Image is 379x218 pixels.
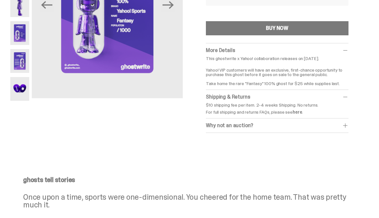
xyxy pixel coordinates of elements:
div: Shipping & Returns [206,94,348,100]
a: here [293,109,302,115]
p: For full shipping and returns FAQs, please see . [206,110,348,114]
p: Once upon a time, sports were one-dimensional. You cheered for the home team. That was pretty muc... [23,193,351,209]
p: ghosts tell stories [23,177,351,183]
div: BUY NOW [266,26,288,31]
div: Why not an auction? [206,122,348,129]
p: Yahoo! VIP customers will have an exclusive, first-chance opportunity to purchase this ghost befo... [206,63,348,86]
p: $10 shipping fee per item. 2-4 weeks Shipping. No returns. [206,103,348,107]
span: More Details [206,47,235,54]
img: Yahoo-HG---5.png [10,21,29,45]
p: This ghostwrite x Yahoo! collaboration releases on [DATE]. [206,56,348,61]
img: Yahoo-HG---6.png [10,49,29,73]
img: Yahoo-HG---7.png [10,77,29,101]
button: BUY NOW [206,21,348,35]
